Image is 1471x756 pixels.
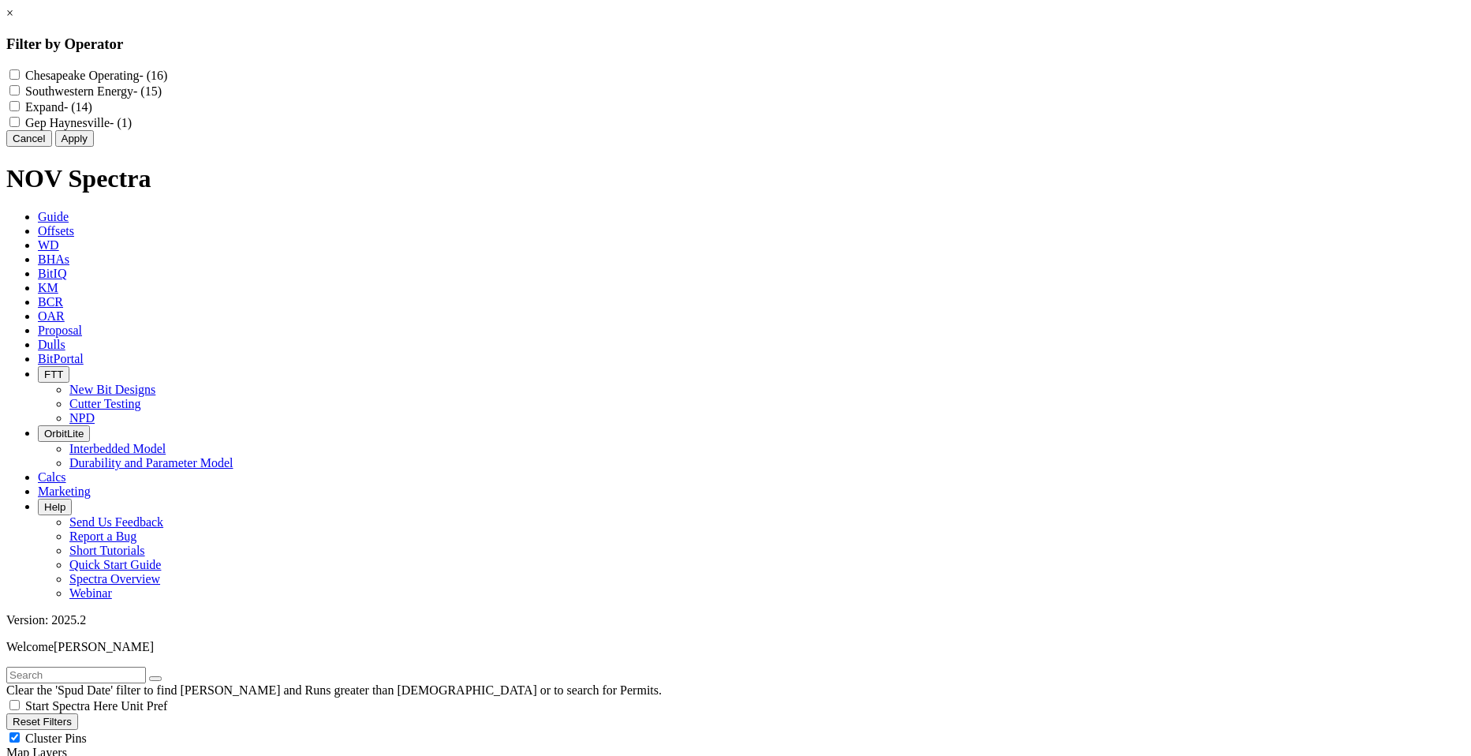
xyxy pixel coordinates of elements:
[38,210,69,223] span: Guide
[25,84,162,98] label: Southwestern Energy
[38,253,69,266] span: BHAs
[6,640,1465,654] p: Welcome
[44,501,65,513] span: Help
[6,667,146,683] input: Search
[54,640,154,653] span: [PERSON_NAME]
[38,324,82,337] span: Proposal
[38,309,65,323] span: OAR
[25,732,87,745] span: Cluster Pins
[69,544,145,557] a: Short Tutorials
[69,586,112,600] a: Webinar
[64,100,92,114] span: - (14)
[25,699,118,713] span: Start Spectra Here
[139,69,167,82] span: - (16)
[38,224,74,238] span: Offsets
[38,267,66,280] span: BitIQ
[25,116,132,129] label: Gep Haynesville
[44,428,84,440] span: OrbitLite
[6,164,1465,193] h1: NOV Spectra
[6,613,1465,627] div: Version: 2025.2
[38,295,63,309] span: BCR
[6,36,1465,53] h3: Filter by Operator
[25,100,92,114] label: Expand
[38,352,84,365] span: BitPortal
[69,530,136,543] a: Report a Bug
[69,383,155,396] a: New Bit Designs
[6,6,13,20] a: ×
[38,338,65,351] span: Dulls
[38,485,91,498] span: Marketing
[6,130,52,147] button: Cancel
[38,238,59,252] span: WD
[25,69,167,82] label: Chesapeake Operating
[133,84,162,98] span: - (15)
[6,713,78,730] button: Reset Filters
[121,699,167,713] span: Unit Pref
[69,515,163,529] a: Send Us Feedback
[69,456,233,470] a: Durability and Parameter Model
[6,683,662,697] span: Clear the 'Spud Date' filter to find [PERSON_NAME] and Runs greater than [DEMOGRAPHIC_DATA] or to...
[69,558,161,571] a: Quick Start Guide
[55,130,94,147] button: Apply
[69,572,160,586] a: Spectra Overview
[69,397,141,410] a: Cutter Testing
[69,442,166,455] a: Interbedded Model
[110,116,132,129] span: - (1)
[38,470,66,484] span: Calcs
[44,369,63,380] span: FTT
[38,281,58,294] span: KM
[69,411,95,425] a: NPD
